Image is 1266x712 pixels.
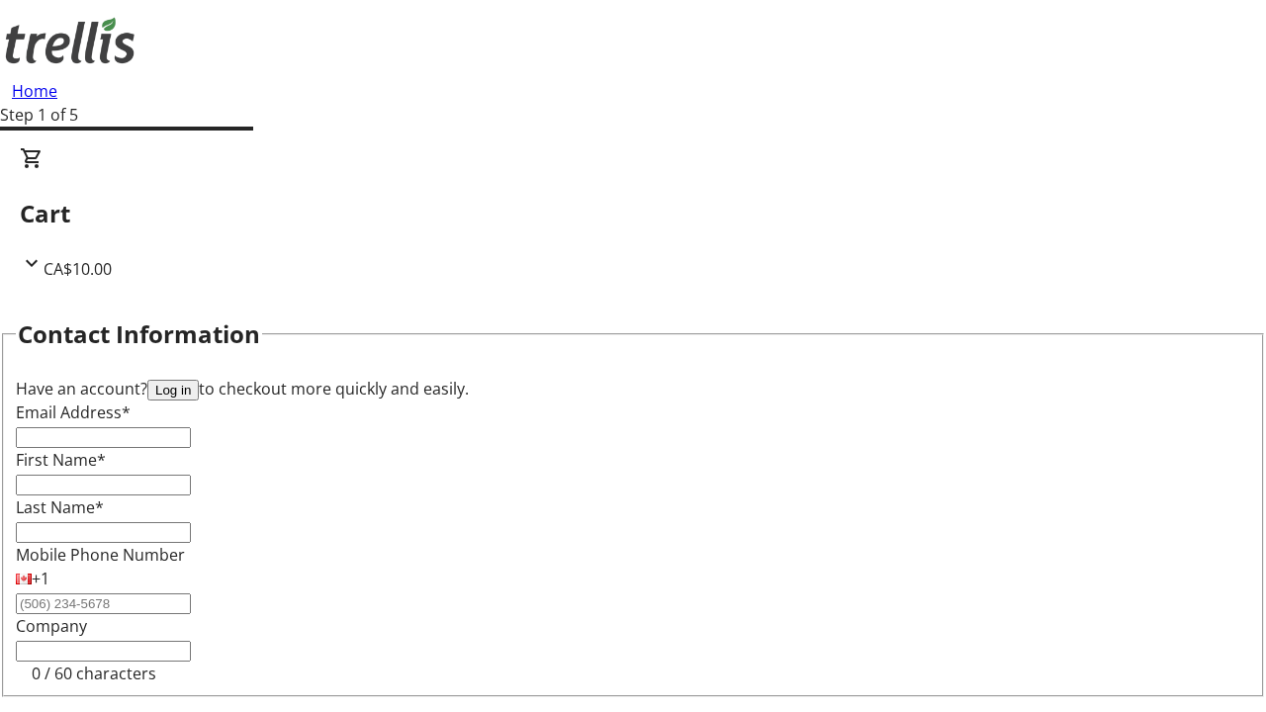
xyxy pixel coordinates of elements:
label: Email Address* [16,401,131,423]
label: Mobile Phone Number [16,544,185,566]
tr-character-limit: 0 / 60 characters [32,663,156,684]
h2: Contact Information [18,316,260,352]
input: (506) 234-5678 [16,593,191,614]
div: CartCA$10.00 [20,146,1246,281]
span: CA$10.00 [44,258,112,280]
label: First Name* [16,449,106,471]
div: Have an account? to checkout more quickly and easily. [16,377,1250,400]
h2: Cart [20,196,1246,231]
button: Log in [147,380,199,400]
label: Company [16,615,87,637]
label: Last Name* [16,496,104,518]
